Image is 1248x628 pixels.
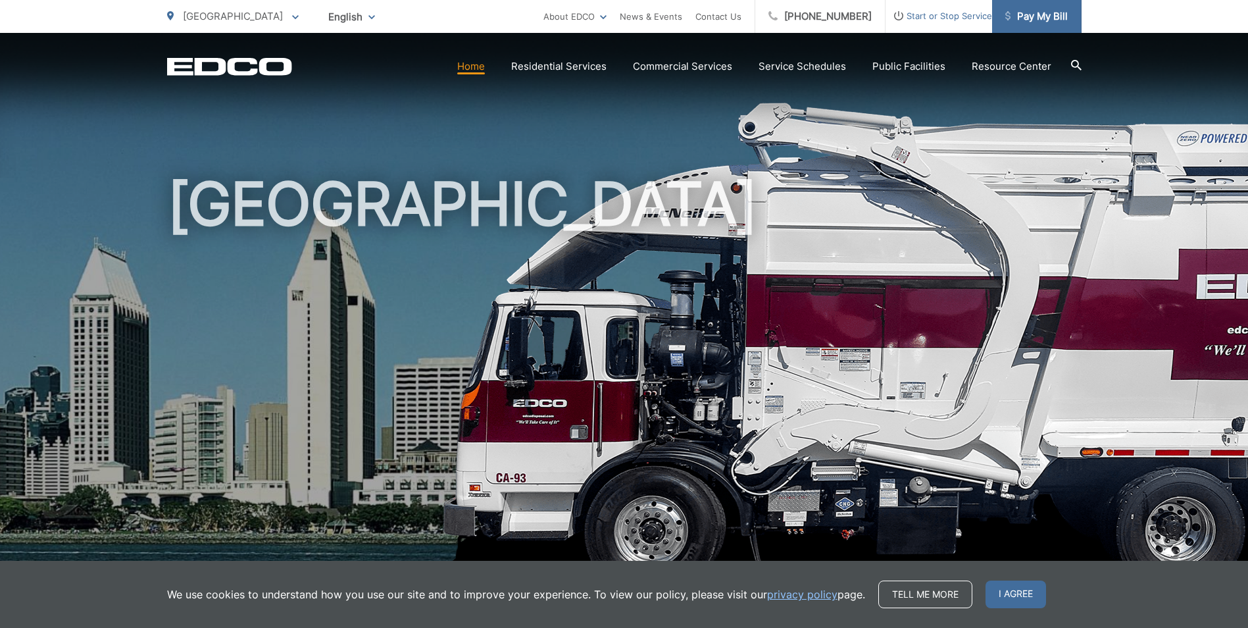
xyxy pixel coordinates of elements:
a: Commercial Services [633,59,732,74]
a: Residential Services [511,59,607,74]
a: Tell me more [878,581,972,608]
a: Contact Us [695,9,741,24]
a: Home [457,59,485,74]
a: privacy policy [767,587,837,602]
span: English [318,5,385,28]
span: Pay My Bill [1005,9,1068,24]
a: Service Schedules [759,59,846,74]
a: News & Events [620,9,682,24]
h1: [GEOGRAPHIC_DATA] [167,171,1082,588]
a: About EDCO [543,9,607,24]
p: We use cookies to understand how you use our site and to improve your experience. To view our pol... [167,587,865,602]
span: I agree [986,581,1046,608]
a: EDCD logo. Return to the homepage. [167,57,292,76]
span: [GEOGRAPHIC_DATA] [183,10,283,22]
a: Public Facilities [872,59,945,74]
a: Resource Center [972,59,1051,74]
